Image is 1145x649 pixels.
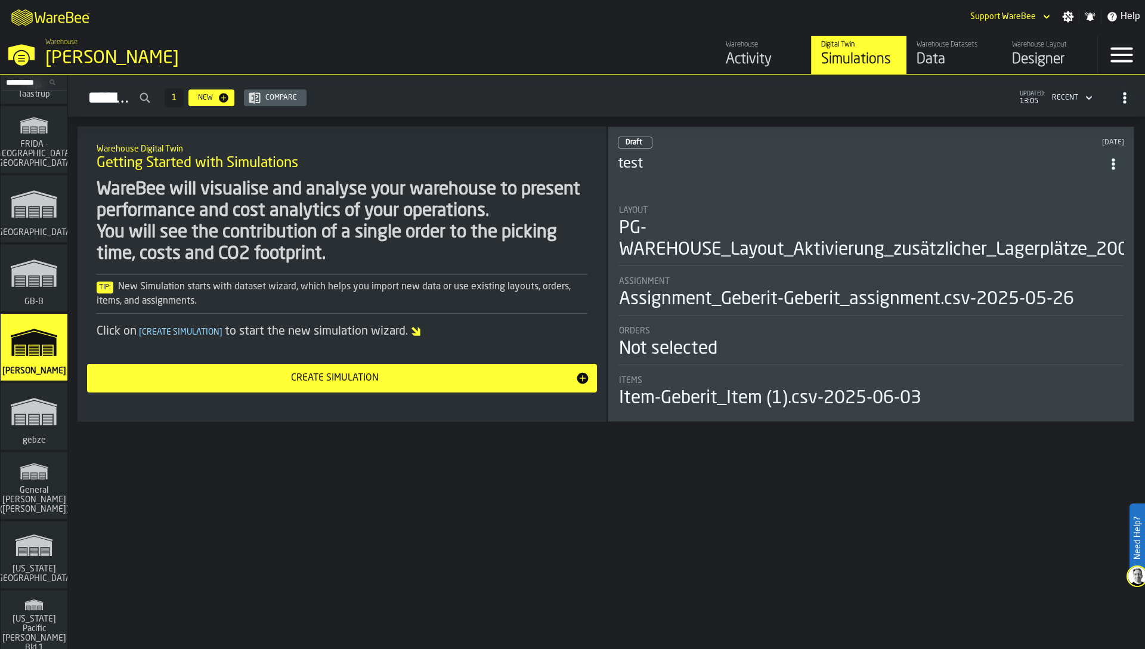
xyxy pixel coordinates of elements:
div: DropdownMenuValue-Support WareBee [970,12,1036,21]
button: button-Create Simulation [87,364,597,393]
div: Title [619,376,1123,385]
span: ] [219,328,222,336]
div: Warehouse [726,41,801,49]
label: button-toggle-Menu [1098,36,1145,74]
a: link-to-/wh/i/1653e8cc-126b-480f-9c47-e01e76aa4a88/data [906,36,1002,74]
div: status-0 2 [618,137,652,149]
span: Assignment [619,277,670,286]
div: stat-Layout [619,206,1123,266]
a: link-to-/wh/i/feeeff2c-2a30-4ccd-a0c9-f4560e09693d/simulations [1,383,67,452]
div: stat-Items [619,376,1123,409]
div: ButtonLoadMore-Load More-Prev-First-Last [160,88,188,107]
label: button-toggle-Notifications [1079,11,1101,23]
div: Title [619,206,1123,215]
label: button-toggle-Settings [1057,11,1079,23]
div: Digital Twin [821,41,897,49]
div: Updated: 16/06/2025, 15:25:12 Created: 16/06/2025, 15:25:02 [890,138,1125,147]
span: Help [1121,10,1140,24]
div: Warehouse Layout [1012,41,1088,49]
div: Title [619,277,1123,286]
div: [PERSON_NAME] [45,48,367,69]
div: stat-Assignment [619,277,1123,316]
a: link-to-/wh/i/1653e8cc-126b-480f-9c47-e01e76aa4a88/simulations [811,36,906,74]
h3: test [618,154,1103,174]
div: stat-Orders [619,326,1123,365]
span: updated: [1020,91,1045,97]
div: Activity [726,50,801,69]
span: Create Simulation [137,328,225,336]
div: DropdownMenuValue-4 [1047,91,1095,105]
h2: button-Simulations [68,75,1145,117]
div: Item-Geberit_Item (1).csv-2025-06-03 [619,388,921,409]
div: New [193,94,218,102]
div: Designer [1012,50,1088,69]
div: WareBee will visualise and analyse your warehouse to present performance and cost analytics of yo... [97,179,587,265]
div: Title [619,326,1123,336]
a: link-to-/wh/i/1653e8cc-126b-480f-9c47-e01e76aa4a88/designer [1002,36,1097,74]
div: Assignment_Geberit-Geberit_assignment.csv-2025-05-26 [619,289,1074,310]
div: title-Getting Started with Simulations [87,136,597,179]
div: DropdownMenuValue-Support WareBee [965,10,1053,24]
div: Warehouse Datasets [917,41,992,49]
div: Click on to start the new simulation wizard. [97,323,587,340]
span: [ [139,328,142,336]
div: DropdownMenuValue-4 [1052,94,1078,102]
label: Need Help? [1131,505,1144,571]
span: 1 [172,94,177,102]
div: Simulations [821,50,897,69]
span: gebze [20,435,48,445]
span: Tip: [97,282,113,293]
span: 13:05 [1020,97,1045,106]
div: Create Simulation [94,371,575,385]
div: ItemListCard-DashboardItemContainer [608,126,1134,422]
span: Items [619,376,642,385]
span: Layout [619,206,648,215]
span: Draft [626,139,642,146]
div: Not selected [619,338,717,360]
a: link-to-/wh/i/1653e8cc-126b-480f-9c47-e01e76aa4a88/simulations [1,314,67,383]
a: link-to-/wh/i/6dbb1d82-3db7-4128-8c89-fa256cbecc9a/simulations [1,106,67,175]
div: Compare [261,94,302,102]
h2: Sub Title [97,142,587,154]
div: ItemListCard- [78,126,606,422]
span: Getting Started with Simulations [97,154,298,173]
div: New Simulation starts with dataset wizard, which helps you import new data or use existing layout... [97,280,587,308]
a: link-to-/wh/i/1653e8cc-126b-480f-9c47-e01e76aa4a88/feed/ [716,36,811,74]
span: Warehouse [45,38,78,47]
a: link-to-/wh/i/b56e538f-4908-49cd-9981-ea443bee5b5b/simulations [1,521,67,591]
button: button-Compare [244,89,307,106]
span: Orders [619,326,650,336]
a: link-to-/wh/i/75c17691-0e75-41f4-b78f-e0ebe35c9e80/simulations [1,245,67,314]
div: Data [917,50,992,69]
span: GB-B [22,297,46,307]
label: button-toggle-Help [1101,10,1145,24]
section: card-SimulationDashboardCard-draft [618,194,1124,412]
a: link-to-/wh/i/de8ef627-eb2c-438c-b513-340bc3c31bf9/simulations [1,452,67,521]
a: link-to-/wh/i/b5402f52-ce28-4f27-b3d4-5c6d76174849/simulations [1,175,67,245]
button: button-New [188,89,234,106]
